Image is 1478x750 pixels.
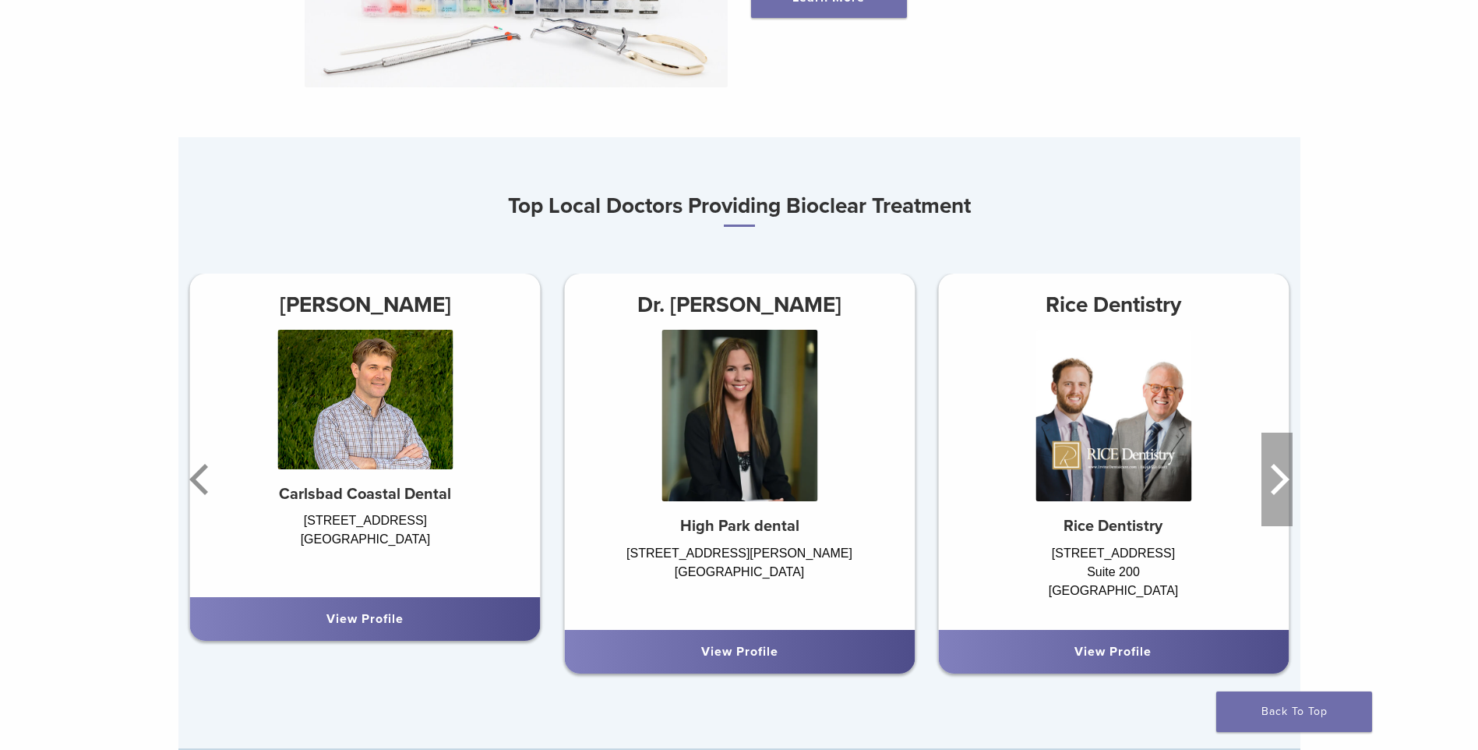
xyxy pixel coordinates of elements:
[1216,692,1372,732] a: Back To Top
[564,286,915,324] h3: Dr. [PERSON_NAME]
[178,187,1300,227] h3: Top Local Doctors Providing Bioclear Treatment
[326,611,404,627] a: View Profile
[1074,644,1152,660] a: View Profile
[1035,330,1191,501] img: Rice Dentistry
[190,286,541,324] h3: [PERSON_NAME]
[190,511,541,582] div: [STREET_ADDRESS] [GEOGRAPHIC_DATA]
[279,485,451,504] strong: Carlsbad Coastal Dental
[680,517,799,536] strong: High Park dental
[938,544,1289,614] div: [STREET_ADDRESS] Suite 200 [GEOGRAPHIC_DATA]
[186,433,217,526] button: Previous
[701,644,778,660] a: View Profile
[277,330,453,469] img: Dr. Michael Thylin
[661,330,817,501] img: Dr. Vanessa Cruz
[938,286,1289,324] h3: Rice Dentistry
[564,544,915,614] div: [STREET_ADDRESS][PERSON_NAME] [GEOGRAPHIC_DATA]
[1064,517,1162,536] strong: Rice Dentistry
[1261,433,1293,526] button: Next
